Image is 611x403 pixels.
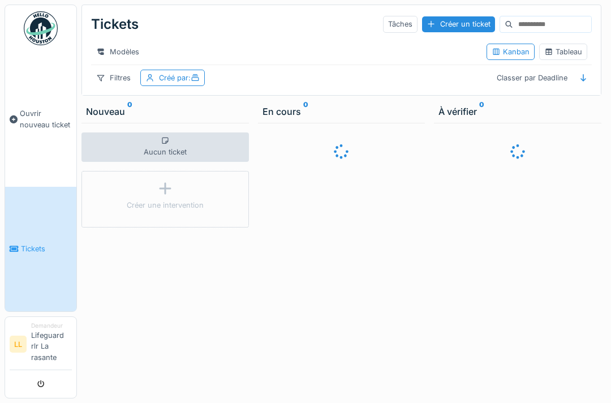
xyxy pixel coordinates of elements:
[127,105,132,118] sup: 0
[91,44,144,60] div: Modèles
[91,70,136,86] div: Filtres
[10,336,27,353] li: LL
[21,243,72,254] span: Tickets
[422,16,495,32] div: Créer un ticket
[91,10,139,39] div: Tickets
[438,105,597,118] div: À vérifier
[127,200,204,211] div: Créer une intervention
[544,46,582,57] div: Tableau
[159,72,200,83] div: Créé par
[263,105,421,118] div: En cours
[383,16,418,32] div: Tâches
[10,321,72,370] a: LL DemandeurLifeguard rlr La rasante
[31,321,72,330] div: Demandeur
[479,105,484,118] sup: 0
[24,11,58,45] img: Badge_color-CXgf-gQk.svg
[86,105,244,118] div: Nouveau
[188,74,200,82] span: :
[303,105,308,118] sup: 0
[492,70,573,86] div: Classer par Deadline
[81,132,249,162] div: Aucun ticket
[31,321,72,367] li: Lifeguard rlr La rasante
[492,46,530,57] div: Kanban
[20,108,72,130] span: Ouvrir nouveau ticket
[5,52,76,187] a: Ouvrir nouveau ticket
[5,187,76,311] a: Tickets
